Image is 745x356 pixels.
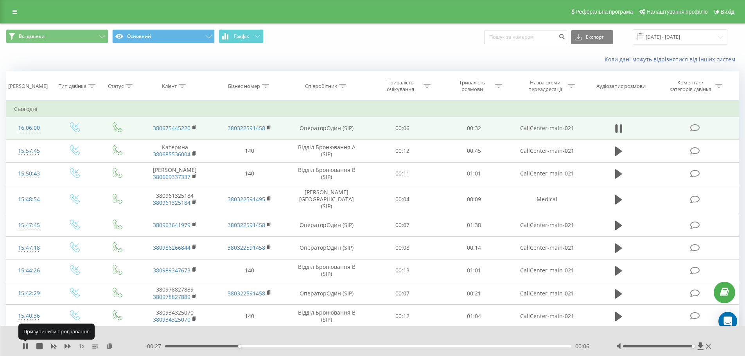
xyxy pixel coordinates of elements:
[6,101,739,117] td: Сьогодні
[287,185,367,214] td: [PERSON_NAME][GEOGRAPHIC_DATA] (SIP)
[367,185,438,214] td: 00:04
[138,282,212,305] td: 380978827889
[14,166,44,181] div: 15:50:43
[438,236,510,259] td: 00:14
[14,263,44,278] div: 15:44:26
[14,286,44,301] div: 15:42:29
[287,162,367,185] td: Відділ Бронювання B (SIP)
[510,140,584,162] td: CallCenter-main-021
[718,312,737,331] div: Open Intercom Messenger
[228,83,260,89] div: Бізнес номер
[228,124,265,132] a: 380322591458
[287,305,367,327] td: Відділ Бронювання B (SIP)
[14,120,44,136] div: 16:06:00
[219,29,264,43] button: Графік
[228,244,265,251] a: 380322591458
[153,244,190,251] a: 380986266844
[138,185,212,214] td: 380961325184
[153,173,190,181] a: 380669337337
[367,117,438,140] td: 00:06
[234,34,249,39] span: Графік
[438,117,510,140] td: 00:32
[287,117,367,140] td: ОператорОдин (SIP)
[575,342,589,350] span: 00:06
[138,162,212,185] td: [PERSON_NAME]
[228,195,265,203] a: 380322591495
[367,282,438,305] td: 00:07
[153,199,190,206] a: 380961325184
[692,345,695,348] div: Accessibility label
[162,83,177,89] div: Клієнт
[8,83,48,89] div: [PERSON_NAME]
[14,240,44,256] div: 15:47:18
[18,324,95,339] div: Призупинити програвання
[668,79,713,93] div: Коментар/категорія дзвінка
[212,305,286,327] td: 140
[367,162,438,185] td: 00:11
[510,236,584,259] td: CallCenter-main-021
[212,140,286,162] td: 140
[484,30,567,44] input: Пошук за номером
[451,79,493,93] div: Тривалість розмови
[287,282,367,305] td: ОператорОдин (SIP)
[510,185,584,214] td: Medical
[438,305,510,327] td: 01:04
[287,236,367,259] td: ОператорОдин (SIP)
[438,162,510,185] td: 01:01
[367,305,438,327] td: 00:12
[510,305,584,327] td: CallCenter-main-021
[153,150,190,158] a: 380685536004
[438,259,510,282] td: 01:01
[112,29,215,43] button: Основний
[238,345,241,348] div: Accessibility label
[6,29,108,43] button: Всі дзвінки
[287,259,367,282] td: Відділ Бронювання B (SIP)
[287,140,367,162] td: Відділ Бронювання A (SIP)
[14,143,44,159] div: 15:57:45
[153,124,190,132] a: 380675445220
[605,55,739,63] a: Коли дані можуть відрізнятися вiд інших систем
[510,259,584,282] td: CallCenter-main-021
[438,140,510,162] td: 00:45
[108,83,124,89] div: Статус
[596,83,646,89] div: Аудіозапис розмови
[138,140,212,162] td: Катерина
[153,267,190,274] a: 380989347673
[438,282,510,305] td: 00:21
[510,282,584,305] td: CallCenter-main-021
[510,117,584,140] td: CallCenter-main-021
[19,33,45,39] span: Всі дзвінки
[576,9,633,15] span: Реферальна програма
[14,308,44,324] div: 15:40:36
[510,214,584,236] td: CallCenter-main-021
[380,79,422,93] div: Тривалість очікування
[59,83,86,89] div: Тип дзвінка
[138,305,212,327] td: 380934325070
[367,140,438,162] td: 00:12
[287,214,367,236] td: ОператорОдин (SIP)
[212,259,286,282] td: 140
[153,316,190,323] a: 380934325070
[510,162,584,185] td: CallCenter-main-021
[367,214,438,236] td: 00:07
[79,342,84,350] span: 1 x
[721,9,734,15] span: Вихід
[212,162,286,185] td: 140
[367,236,438,259] td: 00:08
[14,192,44,207] div: 15:48:54
[228,221,265,229] a: 380322591458
[438,214,510,236] td: 01:38
[145,342,165,350] span: - 00:27
[153,293,190,301] a: 380978827889
[367,259,438,282] td: 00:13
[14,218,44,233] div: 15:47:45
[228,290,265,297] a: 380322591458
[524,79,566,93] div: Назва схеми переадресації
[153,221,190,229] a: 380963641979
[305,83,337,89] div: Співробітник
[646,9,707,15] span: Налаштування профілю
[438,185,510,214] td: 00:09
[571,30,613,44] button: Експорт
